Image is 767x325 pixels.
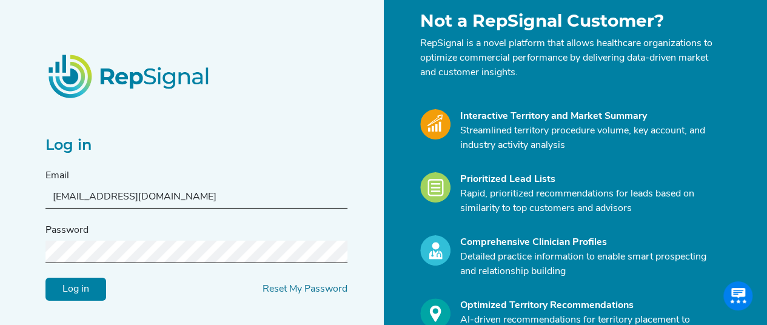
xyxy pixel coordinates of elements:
h2: Log in [45,136,347,154]
img: Profile_Icon.739e2aba.svg [420,235,450,266]
div: Prioritized Lead Lists [460,172,715,187]
a: Reset My Password [263,284,347,293]
p: RepSignal is a novel platform that allows healthcare organizations to optimize commercial perform... [420,36,715,80]
div: Comprehensive Clinician Profiles [460,235,715,250]
label: Email [45,169,69,183]
div: Optimized Territory Recommendations [460,298,715,313]
p: Streamlined territory procedure volume, key account, and industry activity analysis [460,124,715,153]
label: Password [45,223,89,238]
img: Leads_Icon.28e8c528.svg [420,172,450,203]
img: RepSignalLogo.20539ed3.png [33,39,226,112]
input: Log in [45,277,106,300]
h1: Not a RepSignal Customer? [420,11,715,32]
p: Detailed practice information to enable smart prospecting and relationship building [460,250,715,279]
p: Rapid, prioritized recommendations for leads based on similarity to top customers and advisors [460,187,715,216]
div: Interactive Territory and Market Summary [460,109,715,124]
img: Market_Icon.a700a4ad.svg [420,109,450,139]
